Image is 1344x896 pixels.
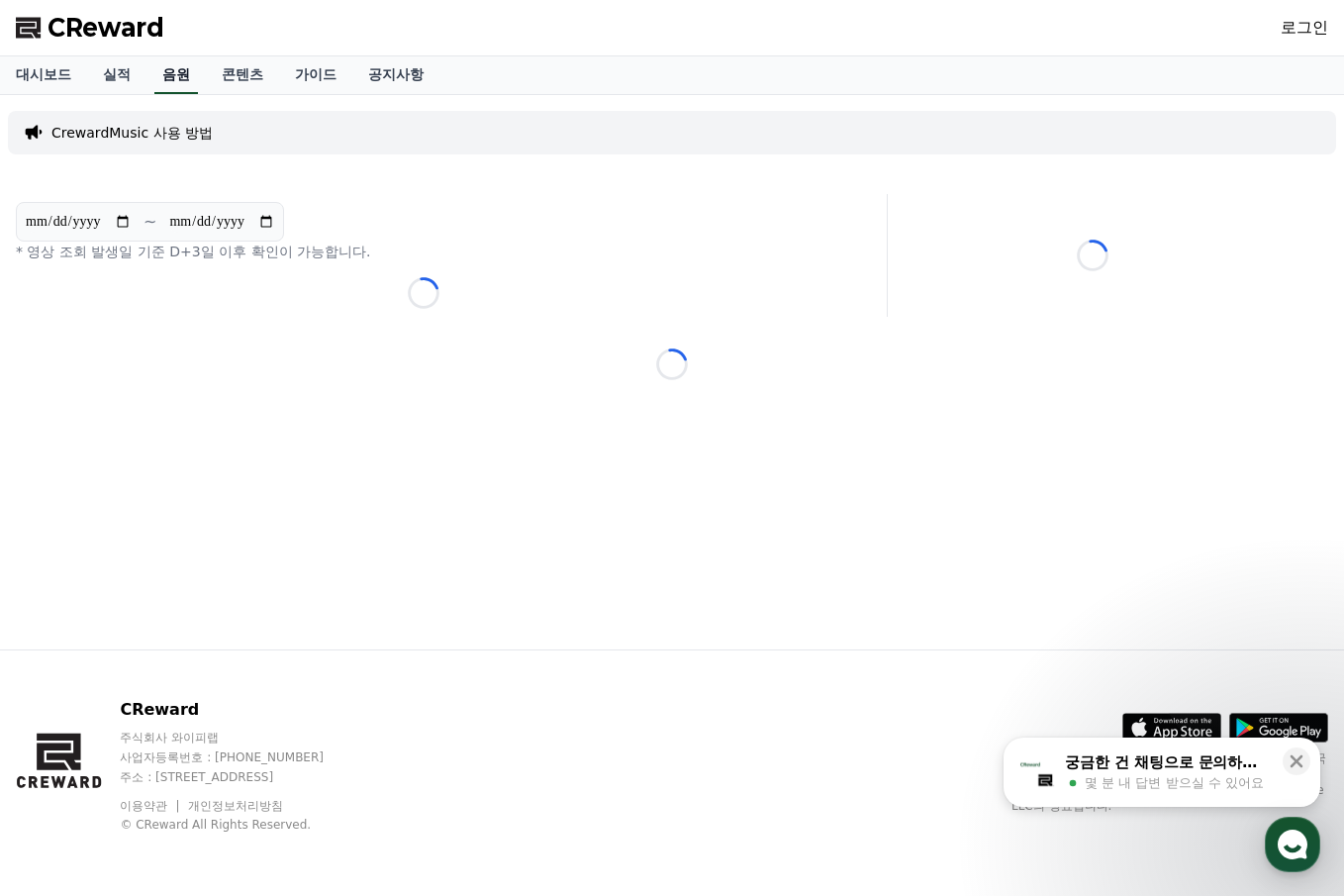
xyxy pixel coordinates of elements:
a: CrewardMusic 사용 방법 [51,123,213,143]
a: 콘텐츠 [206,56,279,94]
span: CReward [48,12,164,44]
a: 이용약관 [120,799,182,813]
span: 설정 [306,657,330,673]
span: 홈 [62,657,74,673]
a: 대화 [131,628,255,677]
p: * 영상 조회 발생일 기준 D+3일 이후 확인이 가능합니다. [16,242,831,261]
a: CReward [16,12,164,44]
a: 음원 [154,56,198,94]
p: ~ [144,210,156,234]
p: 사업자등록번호 : [PHONE_NUMBER] [120,749,361,765]
p: CReward [120,698,361,722]
a: 설정 [255,628,380,677]
a: 가이드 [279,56,352,94]
p: 주식회사 와이피랩 [120,730,361,746]
p: 주소 : [STREET_ADDRESS] [120,769,361,785]
a: 실적 [87,56,146,94]
span: 대화 [181,658,205,674]
p: © CReward All Rights Reserved. [120,817,361,833]
a: 로그인 [1281,16,1328,40]
a: 홈 [6,628,131,677]
a: 개인정보처리방침 [188,799,283,813]
a: 공지사항 [352,56,439,94]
